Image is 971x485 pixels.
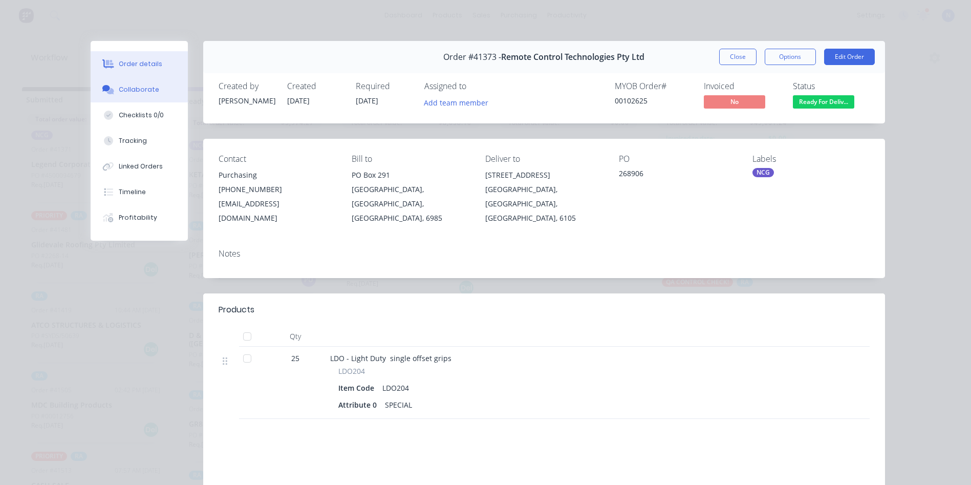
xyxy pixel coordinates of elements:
[219,182,336,197] div: [PHONE_NUMBER]
[91,102,188,128] button: Checklists 0/0
[265,326,326,347] div: Qty
[219,154,336,164] div: Contact
[219,304,254,316] div: Products
[352,168,469,182] div: PO Box 291
[219,81,275,91] div: Created by
[219,168,336,225] div: Purchasing[PHONE_NUMBER][EMAIL_ADDRESS][DOMAIN_NAME]
[793,95,854,108] span: Ready For Deliv...
[119,59,162,69] div: Order details
[378,381,413,395] div: LDO204
[356,81,412,91] div: Required
[219,95,275,106] div: [PERSON_NAME]
[752,168,774,177] div: NCG
[91,77,188,102] button: Collaborate
[91,179,188,205] button: Timeline
[424,81,527,91] div: Assigned to
[219,249,870,259] div: Notes
[485,182,602,225] div: [GEOGRAPHIC_DATA], [GEOGRAPHIC_DATA], [GEOGRAPHIC_DATA], 6105
[338,397,381,412] div: Attribute 0
[91,205,188,230] button: Profitability
[352,168,469,225] div: PO Box 291[GEOGRAPHIC_DATA], [GEOGRAPHIC_DATA], [GEOGRAPHIC_DATA], 6985
[619,154,736,164] div: PO
[219,197,336,225] div: [EMAIL_ADDRESS][DOMAIN_NAME]
[352,182,469,225] div: [GEOGRAPHIC_DATA], [GEOGRAPHIC_DATA], [GEOGRAPHIC_DATA], 6985
[352,154,469,164] div: Bill to
[615,81,692,91] div: MYOB Order #
[704,81,781,91] div: Invoiced
[704,95,765,108] span: No
[119,85,159,94] div: Collaborate
[287,81,343,91] div: Created
[424,95,494,109] button: Add team member
[485,168,602,225] div: [STREET_ADDRESS][GEOGRAPHIC_DATA], [GEOGRAPHIC_DATA], [GEOGRAPHIC_DATA], 6105
[219,168,336,182] div: Purchasing
[338,381,378,395] div: Item Code
[119,136,147,145] div: Tracking
[356,96,378,106] span: [DATE]
[719,49,757,65] button: Close
[91,51,188,77] button: Order details
[381,397,416,412] div: SPECIAL
[752,154,870,164] div: Labels
[485,154,602,164] div: Deliver to
[615,95,692,106] div: 00102625
[119,162,163,171] div: Linked Orders
[793,81,870,91] div: Status
[119,187,146,197] div: Timeline
[338,366,365,376] span: LDO204
[824,49,875,65] button: Edit Order
[91,128,188,154] button: Tracking
[443,52,501,62] span: Order #41373 -
[330,353,451,363] span: LDO - Light Duty single offset grips
[501,52,644,62] span: Remote Control Technologies Pty Ltd
[418,95,493,109] button: Add team member
[119,111,164,120] div: Checklists 0/0
[619,168,736,182] div: 268906
[119,213,157,222] div: Profitability
[485,168,602,182] div: [STREET_ADDRESS]
[765,49,816,65] button: Options
[91,154,188,179] button: Linked Orders
[793,95,854,111] button: Ready For Deliv...
[291,353,299,364] span: 25
[287,96,310,106] span: [DATE]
